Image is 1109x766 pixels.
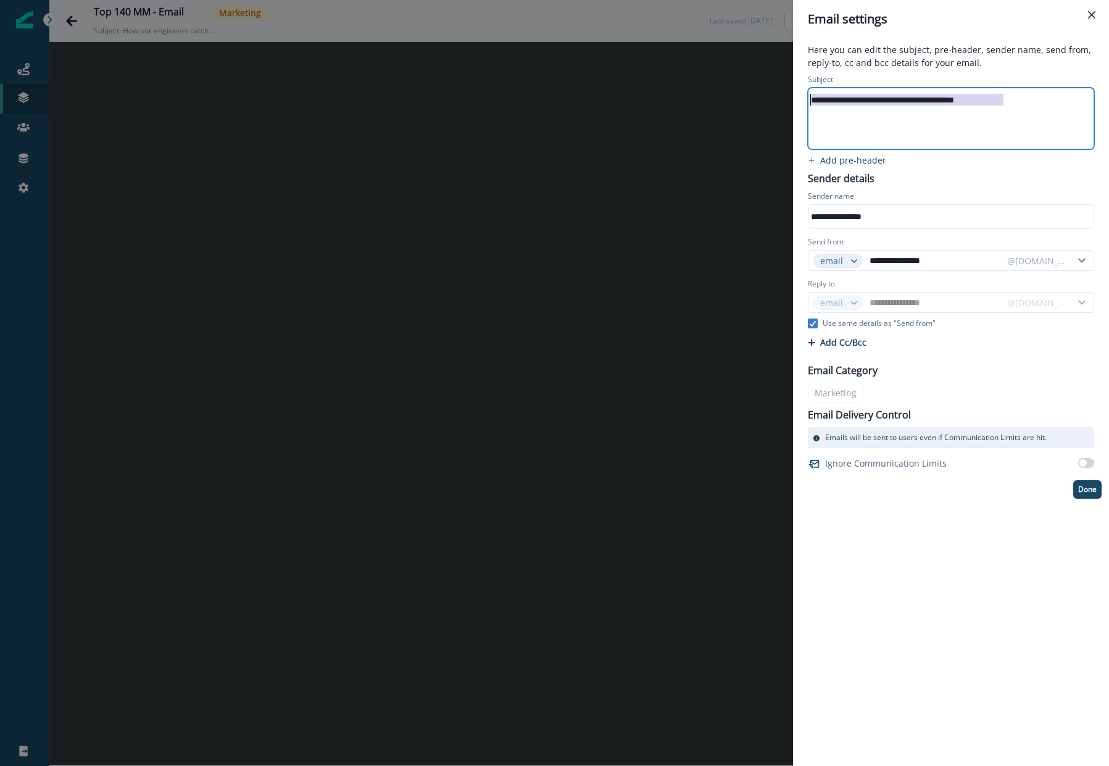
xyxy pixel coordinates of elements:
[808,74,833,88] p: Subject
[808,336,866,348] button: Add Cc/Bcc
[820,154,886,166] p: Add pre-header
[823,318,936,329] p: Use same details as "Send from"
[1007,254,1066,267] div: @[DOMAIN_NAME]
[825,457,947,470] p: Ignore Communication Limits
[808,407,911,422] p: Email Delivery Control
[1078,485,1097,494] p: Done
[808,191,854,204] p: Sender name
[800,169,882,186] p: Sender details
[800,43,1102,72] p: Here you can edit the subject, pre-header, sender name, send from, reply-to, cc and bcc details f...
[825,432,1047,443] p: Emails will be sent to users even if Communication Limits are hit.
[808,363,878,378] p: Email Category
[800,154,894,166] button: add preheader
[808,278,835,289] label: Reply to
[808,236,844,248] label: Send from
[1073,480,1102,499] button: Done
[808,10,1094,28] div: Email settings
[1082,5,1102,25] button: Close
[820,254,845,267] div: email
